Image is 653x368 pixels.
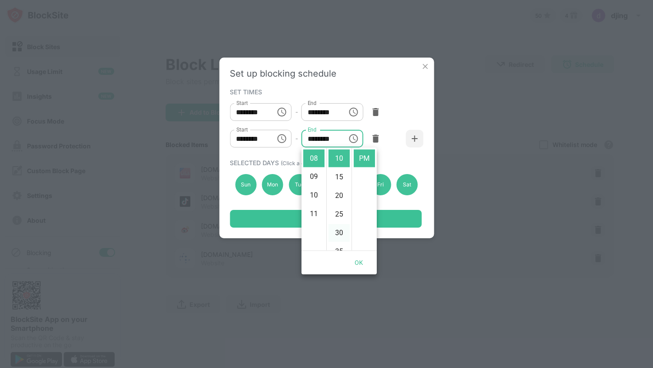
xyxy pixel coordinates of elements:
li: PM [354,150,375,167]
li: 9 hours [303,168,325,186]
div: - [295,134,298,143]
li: 11 hours [303,205,325,223]
div: Mon [262,174,283,195]
button: OK [345,255,373,271]
li: 25 minutes [328,205,350,223]
div: Sat [397,174,418,195]
div: Tue [289,174,310,195]
button: Choose time, selected time is 7:00 AM [273,103,291,121]
li: 20 minutes [328,187,350,205]
li: 35 minutes [328,243,350,260]
div: SELECTED DAYS [230,159,421,167]
li: 15 minutes [328,168,350,186]
li: 30 minutes [328,224,350,242]
img: x-button.svg [421,62,429,71]
label: End [308,99,317,107]
div: Fri [370,174,391,195]
span: (Click a day to deactivate) [281,160,346,167]
div: Set up blocking schedule [230,68,423,79]
ul: Select meridiem [352,148,377,251]
div: SET TIMES [230,88,421,95]
ul: Select hours [301,148,326,251]
label: Start [236,99,247,107]
li: 10 hours [303,187,325,205]
button: Choose time, selected time is 12:00 PM [345,103,363,121]
div: Sun [235,174,256,195]
label: Start [236,126,247,133]
button: Choose time, selected time is 1:30 PM [273,130,291,147]
li: 8 hours [303,150,325,167]
label: End [308,126,317,133]
button: Choose time, selected time is 8:10 PM [345,130,363,147]
div: - [295,107,298,117]
ul: Select minutes [326,148,352,251]
li: 10 minutes [328,150,350,167]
